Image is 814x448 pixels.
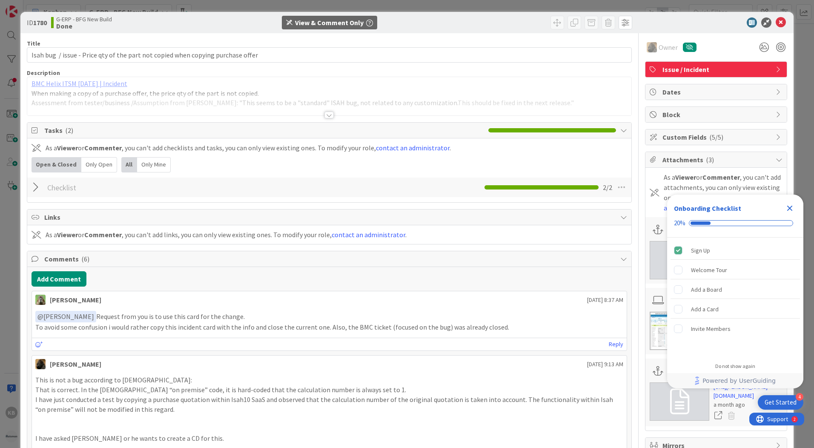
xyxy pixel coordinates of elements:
[32,271,86,287] button: Add Comment
[796,393,803,401] div: 4
[46,230,407,240] div: As a or , you can't add links, you can only view existing ones. To modify your role, .
[44,254,616,264] span: Comments
[44,125,484,135] span: Tasks
[674,219,797,227] div: Checklist progress: 20%
[758,395,803,410] div: Open Get Started checklist, remaining modules: 4
[35,311,623,322] p: Request from you is to use this card for the change.
[714,382,782,400] a: [URL][PERSON_NAME][DOMAIN_NAME]
[35,385,623,395] p: That is correct. In the [DEMOGRAPHIC_DATA] “on premise” code, it is hard-coded that the calculati...
[35,395,623,414] p: I have just conducted a test by copying a purchase quotation within Isah10 SaaS and observed that...
[691,324,731,334] div: Invite Members
[65,126,73,135] span: ( 2 )
[691,265,727,275] div: Welcome Tour
[295,17,364,28] div: View & Comment Only
[706,155,714,164] span: ( 3 )
[44,212,616,222] span: Links
[56,16,112,23] span: G-ERP - BFG New Build
[662,155,771,165] span: Attachments
[84,144,122,152] b: Commenter
[662,109,771,120] span: Block
[702,173,740,181] b: Commenter
[332,230,405,239] a: contact an administrator
[714,400,782,409] div: a month ago
[675,173,696,181] b: Viewer
[84,230,122,239] b: Commenter
[44,180,236,195] input: Add Checklist...
[81,255,89,263] span: ( 6 )
[667,195,803,388] div: Checklist Container
[32,157,81,172] div: Open & Closed
[671,373,799,388] a: Powered by UserGuiding
[137,157,171,172] div: Only Mine
[37,312,43,321] span: @
[18,1,39,11] span: Support
[35,434,623,443] p: I have asked [PERSON_NAME] or he wants to create a CD for this.
[709,133,723,141] span: ( 5/5 )
[671,280,800,299] div: Add a Board is incomplete.
[50,359,101,369] div: [PERSON_NAME]
[57,230,78,239] b: Viewer
[46,143,451,153] div: As a or , you can't add checklists and tasks, you can only view existing ones. To modify your rol...
[57,144,78,152] b: Viewer
[662,132,771,142] span: Custom Fields
[783,201,797,215] div: Close Checklist
[662,64,771,75] span: Issue / Incident
[671,241,800,260] div: Sign Up is complete.
[587,360,623,369] span: [DATE] 9:13 AM
[37,312,94,321] span: [PERSON_NAME]
[609,339,623,350] a: Reply
[32,89,259,98] span: When making a copy of a purchase offer, the price qty of the part is not copied.
[27,47,632,63] input: type card name here...
[691,245,710,256] div: Sign Up
[35,322,623,332] p: To avoid some confusion i would rather copy this incident card with the info and close the curren...
[603,182,612,192] span: 2 / 2
[659,42,678,52] span: Owner
[50,295,101,305] div: [PERSON_NAME]
[27,69,60,77] span: Description
[44,3,46,10] div: 2
[56,23,112,29] b: Done
[587,296,623,304] span: [DATE] 8:37 AM
[714,410,723,421] a: Open
[35,359,46,369] img: ND
[691,284,722,295] div: Add a Board
[702,376,776,386] span: Powered by UserGuiding
[27,17,47,28] span: ID
[32,79,127,88] a: BMC Helix ITSM [DATE] | Incident
[671,300,800,319] div: Add a Card is incomplete.
[671,319,800,338] div: Invite Members is incomplete.
[376,144,450,152] a: contact an administrator
[662,87,771,97] span: Dates
[35,295,46,305] img: TT
[121,157,137,172] div: All
[33,18,47,27] b: 1780
[691,304,719,314] div: Add a Card
[674,203,741,213] div: Onboarding Checklist
[674,219,685,227] div: 20%
[27,40,40,47] label: Title
[647,42,657,52] img: ND
[667,238,803,357] div: Checklist items
[664,172,782,213] div: As a or , you can't add attachments, you can only view existing ones. To modify your role, .
[81,157,117,172] div: Only Open
[671,261,800,279] div: Welcome Tour is incomplete.
[35,375,623,385] p: This is not a bug according to [DEMOGRAPHIC_DATA]:
[765,398,797,407] div: Get Started
[715,363,755,370] div: Do not show again
[667,373,803,388] div: Footer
